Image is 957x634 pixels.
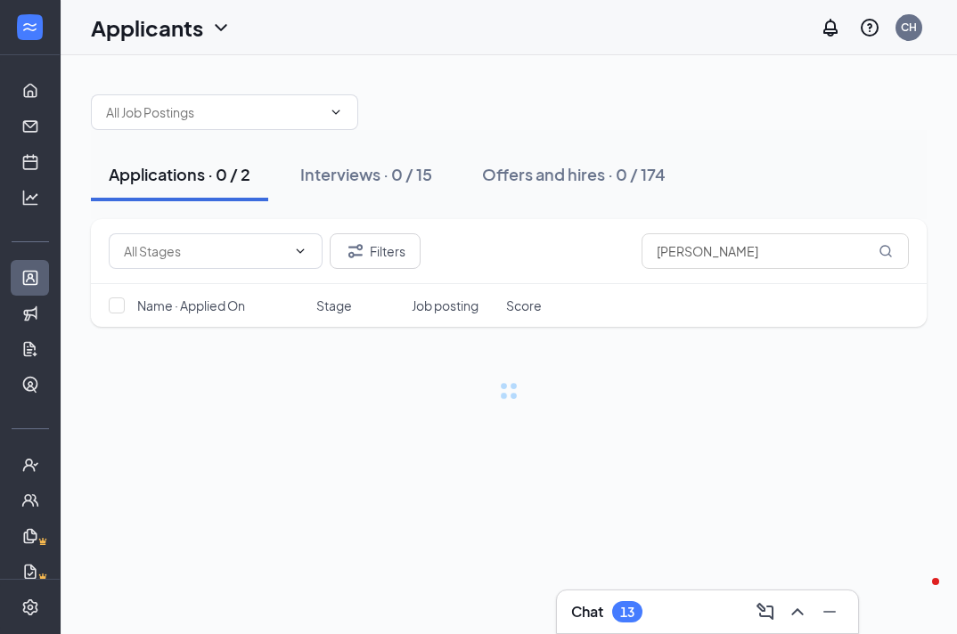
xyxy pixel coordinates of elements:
svg: Notifications [820,17,841,38]
span: Score [506,297,542,314]
svg: Filter [345,240,366,262]
button: Filter Filters [330,233,421,269]
svg: MagnifyingGlass [879,244,893,258]
input: Search in applications [642,233,909,269]
span: Job posting [412,297,478,314]
div: Interviews · 0 / 15 [300,163,432,185]
button: ChevronUp [783,597,812,626]
svg: ComposeMessage [755,601,776,622]
button: Minimize [815,597,844,626]
button: ComposeMessage [751,597,780,626]
svg: ChevronDown [210,17,232,38]
span: Name · Applied On [137,297,245,314]
svg: UserCheck [21,456,39,474]
input: All Stages [124,241,286,261]
svg: Settings [21,598,39,616]
svg: Minimize [819,601,840,622]
svg: ChevronDown [329,105,343,119]
span: Stage [316,297,352,314]
div: CH [901,20,917,35]
h3: Chat [571,602,603,622]
div: Offers and hires · 0 / 174 [482,163,666,185]
h1: Applicants [91,12,203,43]
svg: QuestionInfo [859,17,880,38]
svg: ChevronDown [293,244,307,258]
div: 13 [620,605,634,620]
iframe: Intercom live chat [896,573,939,616]
div: Applications · 0 / 2 [109,163,250,185]
svg: Analysis [21,189,39,207]
input: All Job Postings [106,102,322,122]
svg: ChevronUp [787,601,808,622]
svg: WorkstreamLogo [20,18,38,36]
